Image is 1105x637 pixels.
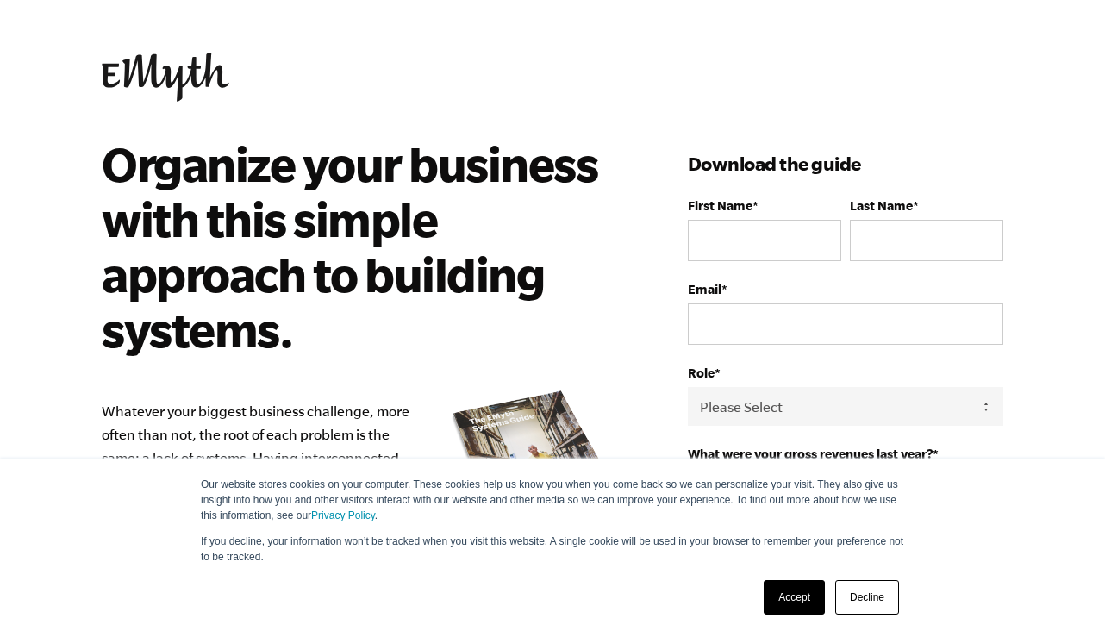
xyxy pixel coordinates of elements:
[688,150,1003,178] h3: Download the guide
[688,447,933,461] span: What were your gross revenues last year?
[835,580,899,615] a: Decline
[446,384,636,561] img: e-myth systems guide organize your business
[201,534,904,565] p: If you decline, your information won’t be tracked when you visit this website. A single cookie wi...
[688,198,752,213] span: First Name
[688,365,715,380] span: Role
[201,477,904,523] p: Our website stores cookies on your computer. These cookies help us know you when you come back so...
[850,198,913,213] span: Last Name
[102,53,229,102] img: EMyth
[764,580,825,615] a: Accept
[102,136,611,357] h2: Organize your business with this simple approach to building systems.
[311,509,375,521] a: Privacy Policy
[688,282,721,297] span: Email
